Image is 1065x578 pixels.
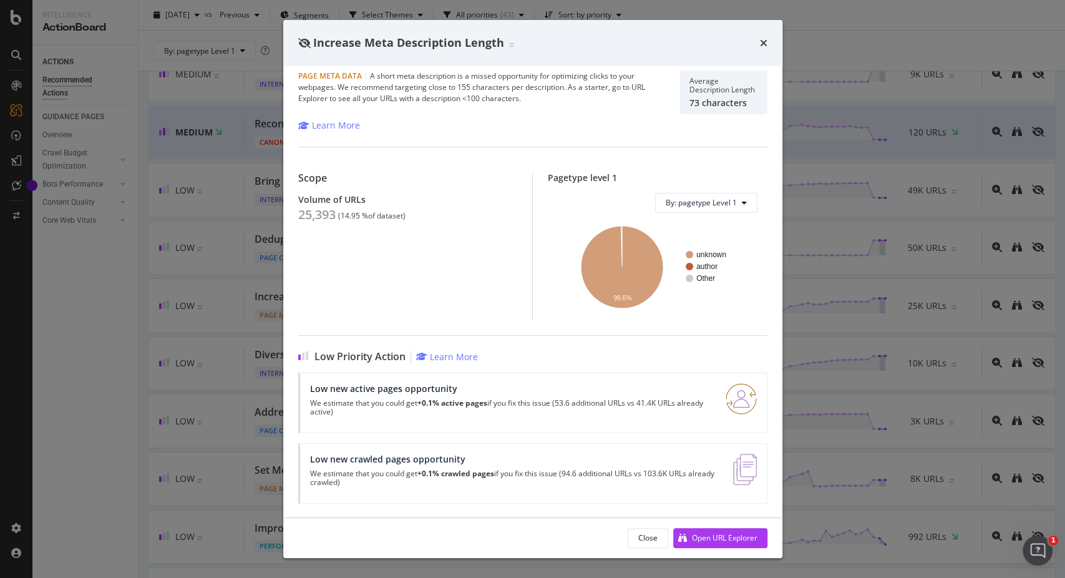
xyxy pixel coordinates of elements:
strong: +0.1% active pages [417,398,487,408]
img: e5DMFwAAAABJRU5ErkJggg== [733,454,756,485]
div: Average Description Length [689,77,758,94]
svg: A chart. [558,223,752,310]
span: Low Priority Action [314,351,406,363]
div: Pagetype level 1 [548,172,767,183]
a: Learn More [298,119,360,132]
span: | [364,71,368,81]
div: times [760,35,767,51]
div: ( 14.95 % of dataset ) [338,212,406,220]
div: Low new active pages opportunity [310,383,711,394]
p: We estimate that you could get if you fix this issue (53.6 additional URLs vs 41.4K URLs already ... [310,399,711,416]
iframe: Intercom live chat [1023,536,1053,566]
button: Open URL Explorer [673,528,767,548]
div: 73 characters [689,97,758,108]
div: modal [283,20,782,558]
span: Page Meta Data [298,71,362,81]
div: Learn More [430,351,478,363]
text: unknown [696,250,726,259]
div: Scope [298,172,518,184]
span: By: pagetype Level 1 [666,197,737,208]
div: Close [638,532,658,543]
span: 1 [1048,536,1058,546]
div: Open URL Explorer [692,532,757,543]
div: A short meta description is a missed opportunity for optimizing clicks to your webpages. We recom... [298,71,665,114]
text: author [696,262,717,271]
div: eye-slash [298,38,311,48]
strong: +0.1% crawled pages [417,468,494,479]
div: Volume of URLs [298,194,518,205]
img: RO06QsNG.png [726,383,757,414]
span: Increase Meta Description Length [313,35,504,50]
div: Learn More [312,119,360,132]
img: Equal [509,43,514,47]
button: By: pagetype Level 1 [655,193,757,213]
div: Low new crawled pages opportunity [310,454,719,464]
text: 99.6% [614,294,631,301]
a: Learn More [416,351,478,363]
text: Other [696,274,715,283]
p: We estimate that you could get if you fix this issue (94.6 additional URLs vs 103.6K URLs already... [310,469,719,487]
div: 25,393 [298,207,336,222]
button: Close [628,528,668,548]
